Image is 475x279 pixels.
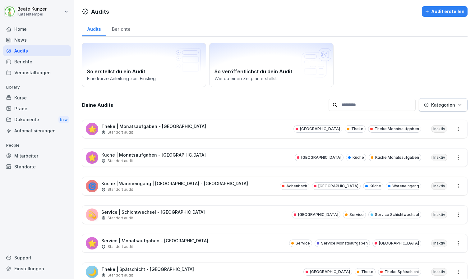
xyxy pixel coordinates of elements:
[298,212,338,217] p: [GEOGRAPHIC_DATA]
[214,75,328,82] p: Wie du einen Zeitplan erstellst
[318,183,358,189] p: [GEOGRAPHIC_DATA]
[321,240,368,246] p: Service Monatsaufgaben
[392,183,419,189] p: Wareneingang
[101,209,205,215] p: Service | Schichtwechsel - [GEOGRAPHIC_DATA]
[349,212,364,217] p: Service
[101,152,206,158] p: Küche | Monatsaufgaben - [GEOGRAPHIC_DATA]
[300,126,340,132] p: [GEOGRAPHIC_DATA]
[3,34,71,45] a: News
[3,103,71,114] a: Pfade
[3,82,71,92] p: Library
[101,266,194,272] p: Theke | Spätschicht - [GEOGRAPHIC_DATA]
[422,6,468,17] button: Audit erstellen
[379,240,419,246] p: [GEOGRAPHIC_DATA]
[431,211,447,218] div: Inaktiv
[17,7,47,12] p: Beate Künzer
[353,155,364,160] p: Küche
[87,75,201,82] p: Eine kurze Anleitung zum Einstieg
[108,187,133,192] p: Standort audit
[425,8,464,15] div: Audit erstellen
[3,150,71,161] a: Mitarbeiter
[385,269,419,275] p: Theke Spätschicht
[286,183,307,189] p: Achenbach
[58,116,69,123] div: New
[310,269,350,275] p: [GEOGRAPHIC_DATA]
[3,140,71,150] p: People
[431,102,455,108] p: Kategorien
[3,45,71,56] a: Audits
[431,154,447,161] div: Inaktiv
[209,43,334,87] a: So veröffentlichst du dein AuditWie du einen Zeitplan erstellst
[82,43,206,87] a: So erstellst du ein AuditEine kurze Anleitung zum Einstieg
[86,180,98,192] div: 🌀
[108,244,133,249] p: Standort audit
[3,125,71,136] a: Automatisierungen
[3,114,71,126] a: DokumenteNew
[296,240,310,246] p: Service
[3,161,71,172] a: Standorte
[108,130,133,135] p: Standort audit
[3,263,71,274] a: Einstellungen
[375,126,419,132] p: Theke Monatsaufgaben
[3,67,71,78] a: Veranstaltungen
[301,155,341,160] p: [GEOGRAPHIC_DATA]
[3,92,71,103] a: Kurse
[431,125,447,133] div: Inaktiv
[431,182,447,190] div: Inaktiv
[375,212,419,217] p: Service Schichtwechsel
[351,126,363,132] p: Theke
[361,269,373,275] p: Theke
[3,56,71,67] a: Berichte
[86,237,98,249] div: 🌟
[3,252,71,263] div: Support
[214,68,328,75] h2: So veröffentlichst du dein Audit
[431,240,447,247] div: Inaktiv
[87,68,201,75] h2: So erstellst du ein Audit
[86,208,98,221] div: 💫
[101,237,208,244] p: Service | Monatsaufgaben - [GEOGRAPHIC_DATA]
[101,123,206,130] p: Theke | Monatsaufgaben - [GEOGRAPHIC_DATA]
[82,102,325,108] h3: Deine Audits
[106,21,136,36] a: Berichte
[108,158,133,164] p: Standort audit
[431,268,447,276] div: Inaktiv
[3,114,71,126] div: Dokumente
[375,155,419,160] p: Küche Monatsaufgaben
[82,21,106,36] a: Audits
[419,98,468,112] button: Kategorien
[17,12,47,16] p: Katzentempel
[3,24,71,34] a: Home
[101,180,248,187] p: Küche | Wareneingang | [GEOGRAPHIC_DATA] - [GEOGRAPHIC_DATA]
[108,215,133,221] p: Standort audit
[108,272,133,278] p: Standort audit
[370,183,381,189] p: Küche
[86,266,98,278] div: 🌙
[86,123,98,135] div: 🌟
[91,7,109,16] h1: Audits
[86,151,98,164] div: 🌟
